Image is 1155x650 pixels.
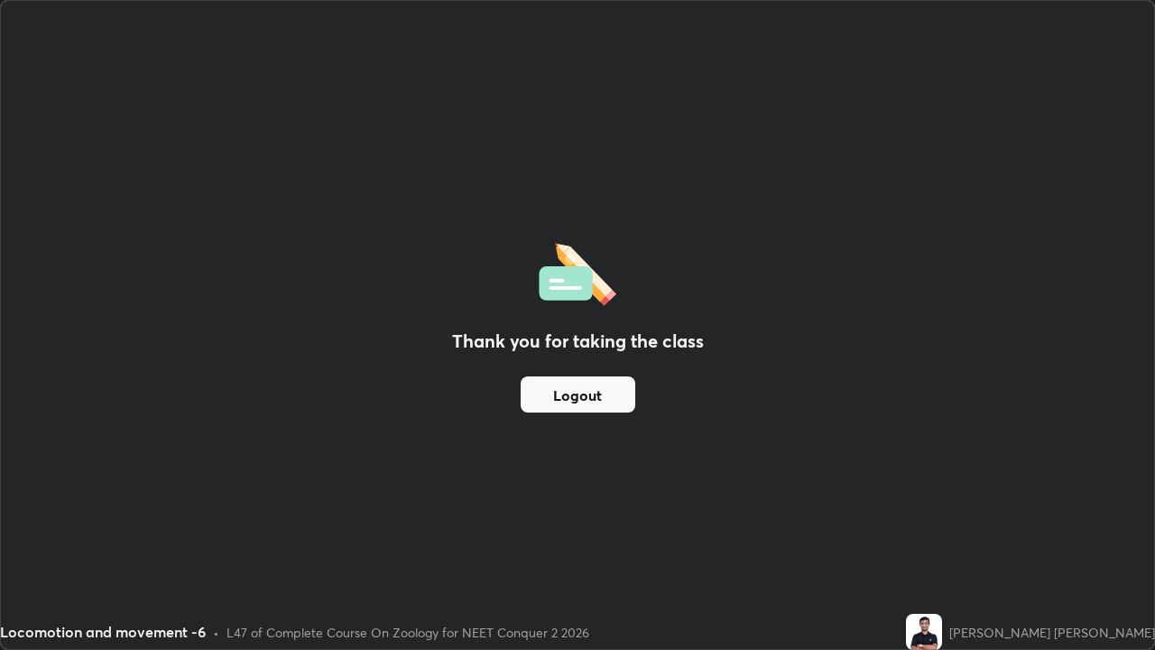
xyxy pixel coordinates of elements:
div: L47 of Complete Course On Zoology for NEET Conquer 2 2026 [226,623,589,642]
img: c9bf78d67bb745bc84438c2db92f5989.jpg [906,614,942,650]
img: offlineFeedback.1438e8b3.svg [539,237,616,306]
h2: Thank you for taking the class [452,328,704,355]
button: Logout [521,376,635,413]
div: • [213,623,219,642]
div: [PERSON_NAME] [PERSON_NAME] [949,623,1155,642]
